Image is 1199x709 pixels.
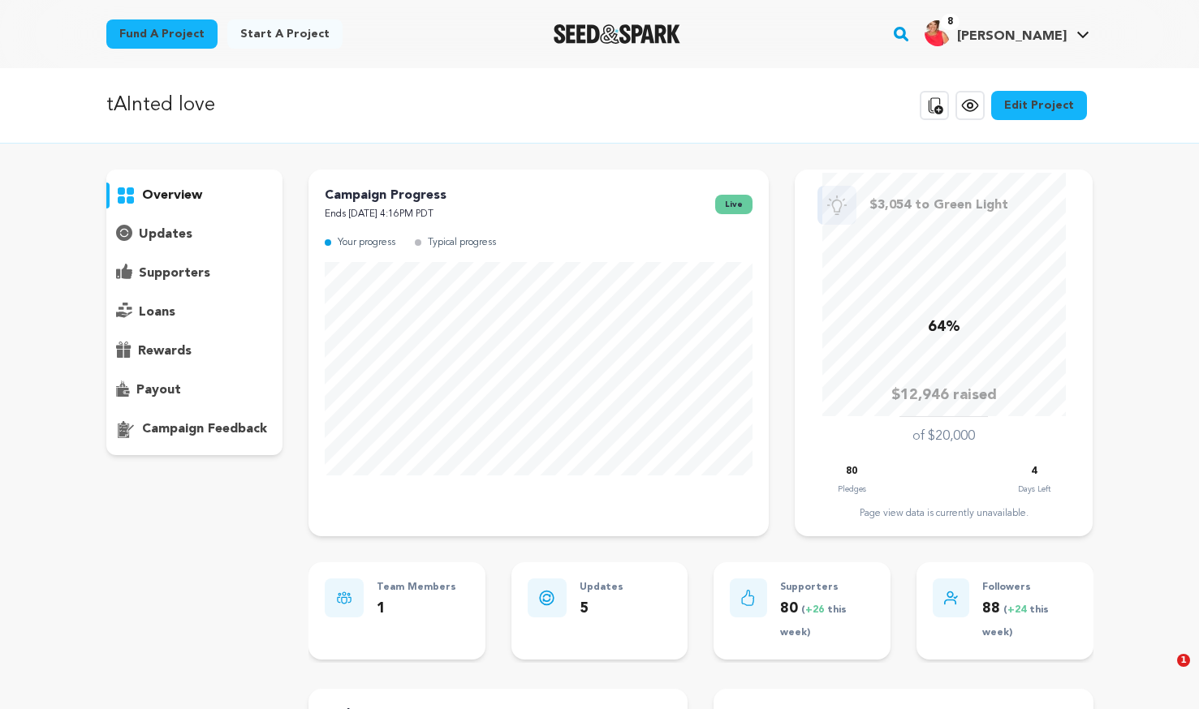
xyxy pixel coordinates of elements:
[982,578,1076,597] p: Followers
[142,419,267,439] p: campaign feedback
[780,605,847,638] span: ( this week)
[377,597,456,621] p: 1
[138,342,192,361] p: rewards
[991,91,1087,120] a: Edit Project
[139,303,175,322] p: loans
[106,338,283,364] button: rewards
[428,234,496,252] p: Typical progress
[846,462,857,481] p: 80
[921,17,1093,46] a: Lisa S.'s Profile
[325,205,446,224] p: Ends [DATE] 4:16PM PDT
[941,14,960,30] span: 8
[912,427,975,446] p: of $20,000
[139,225,192,244] p: updates
[1177,654,1190,667] span: 1
[580,578,623,597] p: Updates
[921,17,1093,51] span: Lisa S.'s Profile
[325,186,446,205] p: Campaign Progress
[227,19,343,49] a: Start a project
[1144,654,1183,693] iframe: Intercom live chat
[928,316,960,339] p: 64%
[982,605,1049,638] span: ( this week)
[1031,462,1037,481] p: 4
[805,605,827,615] span: +26
[106,260,283,286] button: supporters
[377,578,456,597] p: Team Members
[106,183,283,208] button: overview
[106,91,215,120] p: tAInted love
[925,20,951,46] img: picture.jpeg
[106,221,283,247] button: updates
[136,380,181,400] p: payout
[811,507,1076,520] div: Page view data is currently unavailable.
[106,416,283,442] button: campaign feedback
[838,481,866,497] p: Pledges
[106,377,283,403] button: payout
[139,264,210,283] p: supporters
[554,24,681,44] img: Seed&Spark Logo Dark Mode
[338,234,395,252] p: Your progress
[580,597,623,621] p: 5
[106,19,218,49] a: Fund a project
[780,578,874,597] p: Supporters
[957,30,1067,43] span: [PERSON_NAME]
[106,299,283,325] button: loans
[1007,605,1029,615] span: +24
[982,597,1076,644] p: 88
[715,195,753,214] span: live
[925,20,1067,46] div: Lisa S.'s Profile
[554,24,681,44] a: Seed&Spark Homepage
[1018,481,1050,497] p: Days Left
[780,597,874,644] p: 80
[142,186,202,205] p: overview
